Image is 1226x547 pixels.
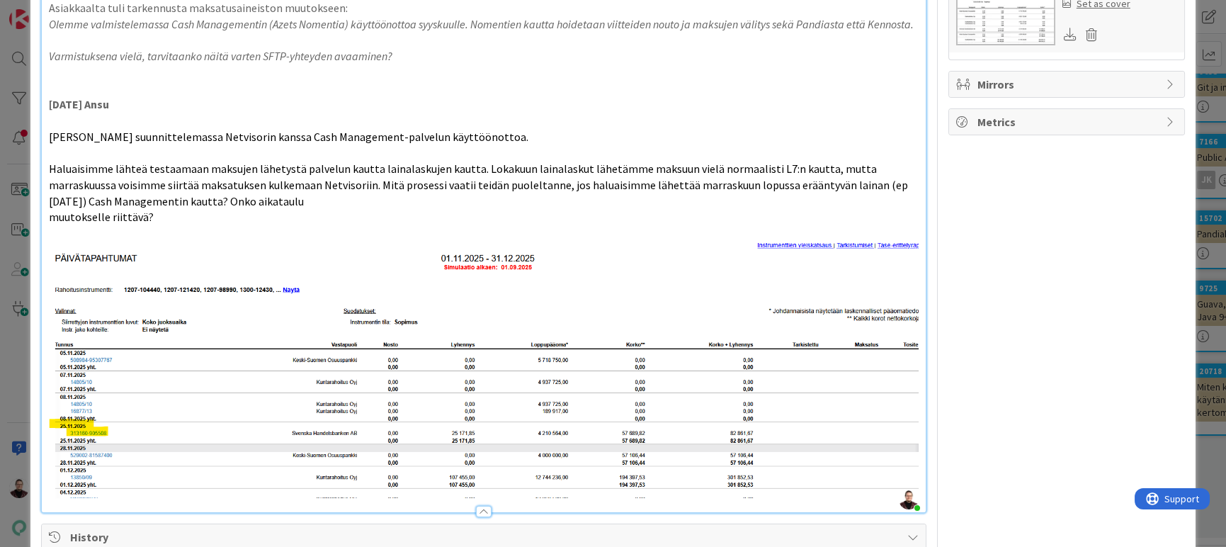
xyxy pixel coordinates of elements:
span: Metrics [977,113,1159,130]
strong: [DATE] Ansu [49,97,109,111]
span: Mirrors [977,76,1159,93]
img: image.png [49,242,918,499]
img: GyOPHTWdLeFzhezoR5WqbUuXKKP5xpSS.jpg [899,490,919,509]
em: Varmistuksena vielä, tarvitaanko näitä varten SFTP-yhteyden avaaminen? [49,49,392,63]
span: History [70,529,899,546]
span: [PERSON_NAME] suunnittelemassa Netvisorin kanssa Cash Management-palvelun käyttöönottoa. [49,130,528,144]
span: Support [30,2,64,19]
span: muutokselle riittävä? [49,210,154,224]
div: Download [1062,26,1078,44]
em: Olemme valmistelemassa Cash Managementin (Azets Nomentia) käyttöönottoa syyskuulle. Nomentien kau... [49,17,914,31]
span: Haluaisimme lähteä testaamaan maksujen lähetystä palvelun kautta lainalaskujen kautta. Lokakuun l... [49,162,910,208]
